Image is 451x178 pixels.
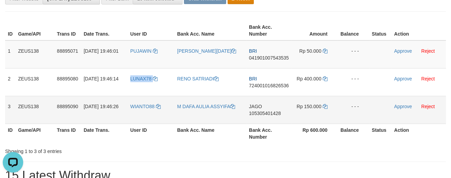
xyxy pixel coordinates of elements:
th: Action [391,21,446,40]
th: Balance [338,21,369,40]
span: Rp 50.000 [299,48,321,54]
span: Copy 724001016826536 to clipboard [249,83,289,88]
td: - - - [338,40,369,68]
th: Balance [338,124,369,143]
a: Copy 400000 to clipboard [323,76,328,81]
span: Copy 105305401428 to clipboard [249,111,281,116]
th: Bank Acc. Name [174,124,246,143]
th: Status [369,21,392,40]
span: PUJAWIN [130,48,151,54]
a: Approve [394,104,412,109]
div: Showing 1 to 3 of 3 entries [5,145,183,155]
th: Bank Acc. Number [246,124,292,143]
th: Rp 600.000 [292,124,338,143]
th: Game/API [15,124,54,143]
button: Open LiveChat chat widget [3,3,23,23]
td: 2 [5,68,15,96]
span: [DATE] 19:46:01 [84,48,118,54]
span: Rp 400.000 [296,76,321,81]
span: BRI [249,76,257,81]
span: 88895080 [57,76,78,81]
span: BRI [249,48,257,54]
th: Bank Acc. Name [174,21,246,40]
a: RENO SATRIADI [177,76,219,81]
a: M DAFA AULIA ASSYIFA [177,104,235,109]
th: Game/API [15,21,54,40]
th: Bank Acc. Number [246,21,292,40]
td: - - - [338,96,369,124]
td: ZEUS138 [15,40,54,68]
th: Status [369,124,392,143]
span: [DATE] 19:46:26 [84,104,118,109]
span: WIANTO88 [130,104,155,109]
a: [PERSON_NAME][DATE] [177,48,236,54]
th: ID [5,124,15,143]
td: ZEUS138 [15,96,54,124]
span: JAGO [249,104,262,109]
td: 3 [5,96,15,124]
a: Reject [421,48,435,54]
a: Reject [421,104,435,109]
a: Reject [421,76,435,81]
a: Copy 150000 to clipboard [323,104,328,109]
td: 1 [5,40,15,68]
a: LUNAX78 [130,76,158,81]
span: LUNAX78 [130,76,151,81]
th: Date Trans. [81,124,127,143]
a: Approve [394,76,412,81]
span: 88895071 [57,48,78,54]
th: ID [5,21,15,40]
th: User ID [128,124,175,143]
a: WIANTO88 [130,104,161,109]
th: Trans ID [54,124,81,143]
span: Copy 041901007543535 to clipboard [249,55,289,61]
th: Amount [292,21,338,40]
th: Action [391,124,446,143]
th: User ID [128,21,175,40]
th: Trans ID [54,21,81,40]
a: PUJAWIN [130,48,158,54]
span: [DATE] 19:46:14 [84,76,118,81]
a: Approve [394,48,412,54]
a: Copy 50000 to clipboard [323,48,328,54]
td: ZEUS138 [15,68,54,96]
span: 88895090 [57,104,78,109]
td: - - - [338,68,369,96]
th: Date Trans. [81,21,127,40]
span: Rp 150.000 [296,104,321,109]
